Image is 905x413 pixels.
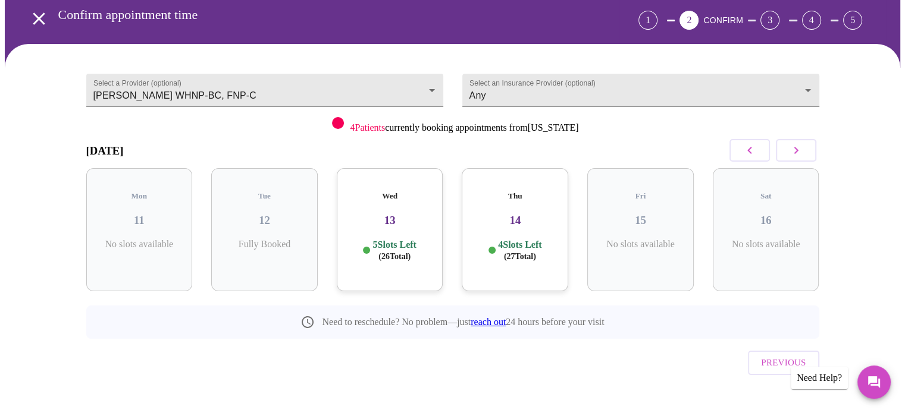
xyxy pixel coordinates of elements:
p: 4 Slots Left [498,239,541,262]
div: 5 [843,11,862,30]
p: No slots available [722,239,810,250]
h5: Wed [346,191,434,201]
h3: 16 [722,214,810,227]
p: currently booking appointments from [US_STATE] [350,122,578,133]
h5: Thu [471,191,559,201]
div: 3 [760,11,779,30]
h5: Fri [597,191,684,201]
h3: 15 [597,214,684,227]
div: 4 [802,11,821,30]
span: ( 26 Total) [378,252,411,261]
button: open drawer [21,1,57,36]
p: No slots available [597,239,684,250]
div: Need Help? [791,367,848,389]
span: CONFIRM [703,15,743,25]
h5: Sat [722,191,810,201]
p: No slots available [96,239,183,250]
h3: Confirm appointment time [58,7,572,23]
p: Need to reschedule? No problem—just 24 hours before your visit [322,317,604,327]
button: Previous [748,351,819,374]
a: reach out [471,317,506,327]
h3: 11 [96,214,183,227]
p: Fully Booked [221,239,308,250]
span: Previous [761,355,806,370]
h5: Mon [96,191,183,201]
h3: 12 [221,214,308,227]
button: Messages [857,365,891,399]
span: ( 27 Total) [504,252,536,261]
h5: Tue [221,191,308,201]
p: 5 Slots Left [372,239,416,262]
h3: [DATE] [86,144,124,157]
div: [PERSON_NAME] WHNP-BC, FNP-C [86,74,443,107]
div: Any [462,74,819,107]
span: 4 Patients [350,122,385,133]
h3: 14 [471,214,559,227]
div: 1 [638,11,657,30]
h3: 13 [346,214,434,227]
div: 2 [679,11,699,30]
